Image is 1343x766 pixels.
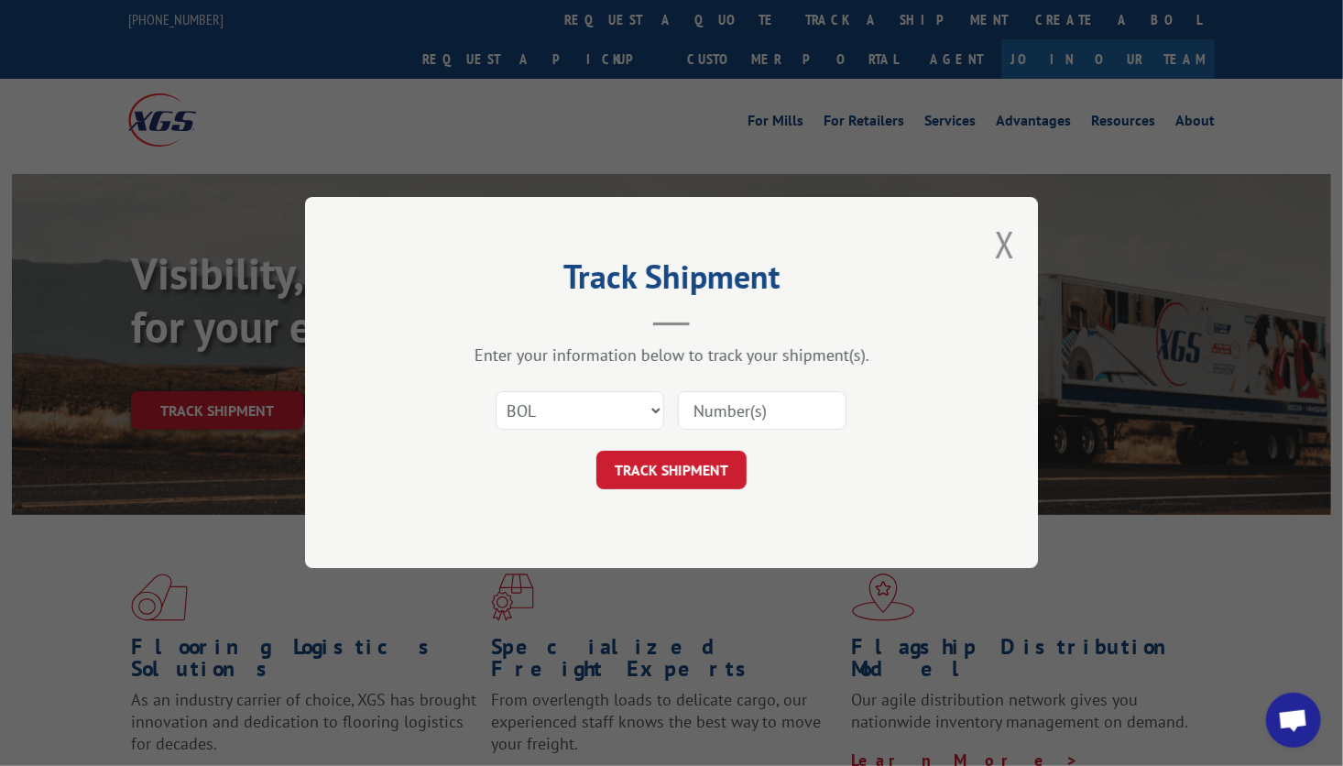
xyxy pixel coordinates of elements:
[397,345,946,367] div: Enter your information below to track your shipment(s).
[678,392,846,431] input: Number(s)
[995,220,1015,268] button: Close modal
[1266,693,1321,748] div: Open chat
[596,452,747,490] button: TRACK SHIPMENT
[397,264,946,299] h2: Track Shipment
